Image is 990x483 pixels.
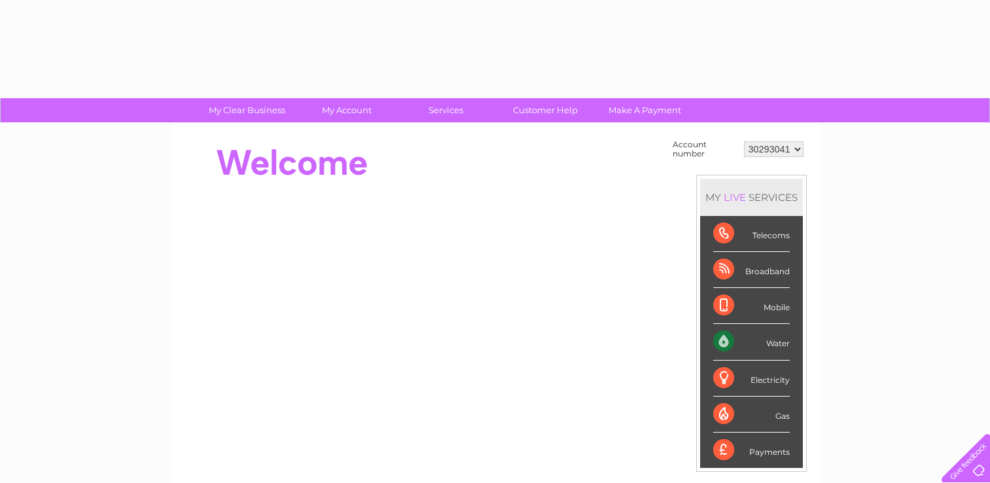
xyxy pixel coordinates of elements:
[292,98,400,122] a: My Account
[713,361,790,397] div: Electricity
[193,98,301,122] a: My Clear Business
[491,98,599,122] a: Customer Help
[713,324,790,360] div: Water
[392,98,500,122] a: Services
[721,191,749,204] div: LIVE
[591,98,699,122] a: Make A Payment
[700,179,803,216] div: MY SERVICES
[713,397,790,433] div: Gas
[713,433,790,468] div: Payments
[669,137,741,162] td: Account number
[713,252,790,288] div: Broadband
[713,216,790,252] div: Telecoms
[713,288,790,324] div: Mobile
